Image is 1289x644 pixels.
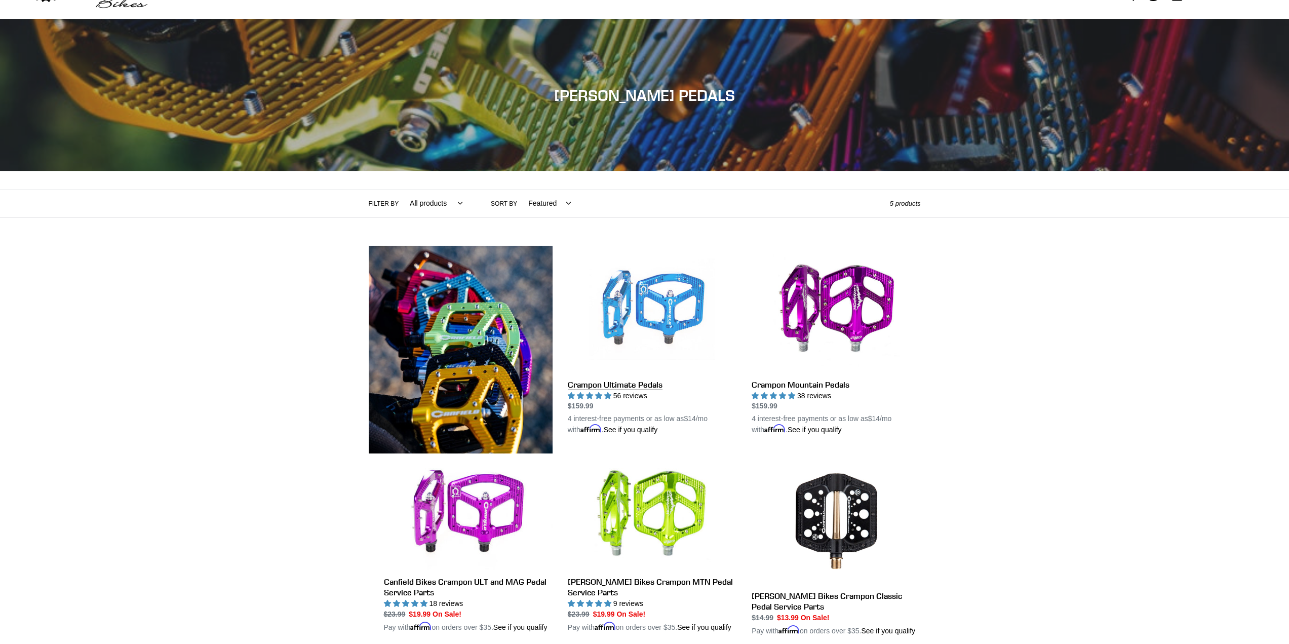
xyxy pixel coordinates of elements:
label: Filter by [369,199,399,208]
span: [PERSON_NAME] PEDALS [554,86,735,104]
span: 5 products [890,200,921,207]
label: Sort by [491,199,517,208]
img: Content block image [369,246,553,453]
